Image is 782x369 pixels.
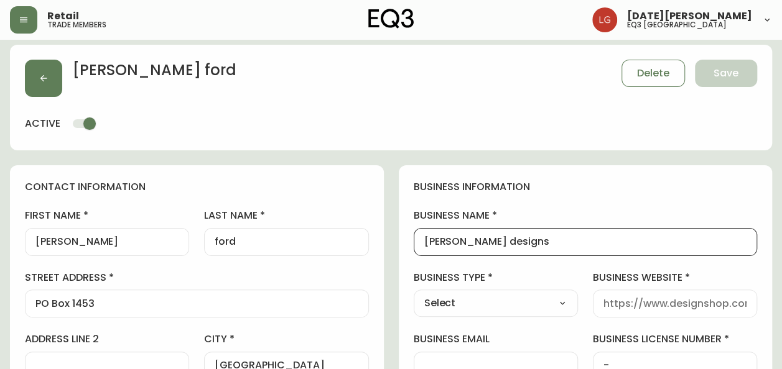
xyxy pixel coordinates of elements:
[47,21,106,29] h5: trade members
[414,209,758,222] label: business name
[592,7,617,32] img: 2638f148bab13be18035375ceda1d187
[603,298,747,309] input: https://www.designshop.com
[25,209,189,222] label: first name
[414,180,758,194] h4: business information
[25,117,60,130] h4: active
[593,332,757,346] label: business license number
[47,11,79,21] span: Retail
[593,271,757,285] label: business website
[204,332,368,346] label: city
[204,209,368,222] label: last name
[25,271,369,285] label: street address
[637,66,669,80] span: Delete
[627,11,752,21] span: [DATE][PERSON_NAME]
[414,271,578,285] label: business type
[621,60,685,87] button: Delete
[72,60,236,87] h2: [PERSON_NAME] ford
[414,332,578,346] label: business email
[627,21,727,29] h5: eq3 [GEOGRAPHIC_DATA]
[25,332,189,346] label: address line 2
[25,180,369,194] h4: contact information
[368,9,414,29] img: logo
